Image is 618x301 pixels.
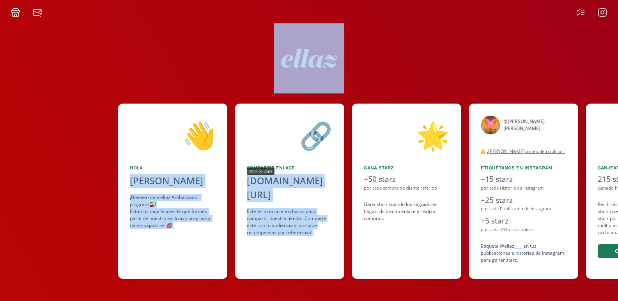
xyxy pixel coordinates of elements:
div: click to copy [247,167,274,175]
div: ¡Bienvenida a ellaz Ambassador program🍒! Estamos muy felices de que formes parte de nuestro exclu... [130,194,216,229]
img: 355290117_6441669875925291_6931941137007987740_n.jpg [481,115,500,135]
div: Etiquétanos en Instagram [481,164,567,171]
div: por cada Publicación de Instagram [481,206,567,212]
div: Este es tu enlace exclusivo para compartir nuestra tienda. ¡Comparte este con tu audiencia y cons... [247,208,333,236]
div: @ [PERSON_NAME].[PERSON_NAME] [503,118,567,132]
div: +15 starz [481,174,567,185]
div: +5 starz [481,215,567,227]
u: ¡[PERSON_NAME] antes de publicar! [487,148,565,155]
div: 🌟 [364,115,450,155]
div: por cada compra de cliente referido [364,185,450,192]
div: Gana starz [364,164,450,171]
div: por cada Historia de Instagram [481,185,567,192]
div: por cada 100 vistas únicas [481,227,567,233]
div: 👋 [130,115,216,155]
div: [PERSON_NAME] [130,174,216,188]
div: Hola [130,164,216,171]
div: Gana starz cuando los seguidores hagan click en tu enlace y realiza compras . [364,201,450,222]
div: 🔗 [247,115,333,155]
div: [DOMAIN_NAME][URL] [247,174,333,202]
div: Compartir Enlace [247,164,333,171]
div: Etiqueta @ellaz____ en tus publicaciones e historias de Instagram para ganar starz. [481,243,567,264]
div: +25 starz [481,195,567,206]
img: nKmKAABZpYV7 [274,23,344,93]
div: +50 starz [364,174,450,185]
